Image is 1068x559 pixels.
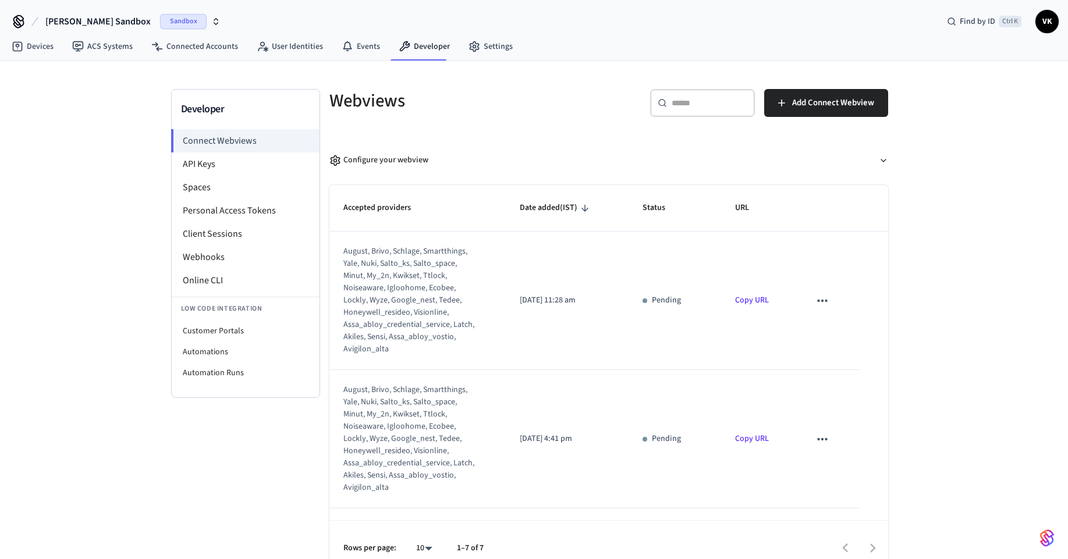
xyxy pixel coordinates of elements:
a: User Identities [247,36,332,57]
span: [PERSON_NAME] Sandbox [45,15,151,29]
div: Find by IDCtrl K [938,11,1031,32]
span: Sandbox [160,14,207,29]
span: Date added(IST) [520,199,592,217]
li: Customer Portals [172,321,320,341]
li: Automation Runs [172,362,320,383]
li: Spaces [172,176,320,199]
span: URL [735,199,764,217]
a: ACS Systems [63,36,142,57]
a: Settings [459,36,522,57]
span: Status [643,199,680,217]
p: Rows per page: [343,542,396,554]
button: Configure your webview [329,145,888,176]
div: 10 [410,540,438,557]
span: Ctrl K [999,16,1021,27]
div: august, brivo, schlage, smartthings, yale, nuki, salto_ks, salto_space, minut, my_2n, kwikset, tt... [343,384,477,494]
li: API Keys [172,152,320,176]
p: 1–7 of 7 [457,542,484,554]
p: [DATE] 4:41 pm [520,433,614,445]
li: Low Code Integration [172,297,320,321]
h5: Webviews [329,89,602,113]
p: [DATE] 11:28 am [520,294,614,307]
span: Accepted providers [343,199,426,217]
button: VK [1035,10,1059,33]
li: Webhooks [172,245,320,269]
button: Add Connect Webview [764,89,888,117]
a: Devices [2,36,63,57]
a: Copy URL [735,433,769,444]
li: Connect Webviews [171,129,320,152]
span: VK [1037,11,1058,32]
li: Client Sessions [172,222,320,245]
img: SeamLogoGradient.69752ec5.svg [1040,529,1054,547]
p: Pending [652,433,681,445]
a: Developer [389,36,459,57]
div: Configure your webview [329,154,428,166]
li: Personal Access Tokens [172,199,320,222]
span: Find by ID [960,16,995,27]
li: Online CLI [172,269,320,292]
h3: Developer [181,101,310,118]
a: Events [332,36,389,57]
a: Connected Accounts [142,36,247,57]
div: august, brivo, schlage, smartthings, yale, nuki, salto_ks, salto_space, minut, my_2n, kwikset, tt... [343,245,477,355]
p: Pending [652,294,681,307]
a: Copy URL [735,294,769,306]
li: Automations [172,341,320,362]
span: Add Connect Webview [792,95,874,111]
